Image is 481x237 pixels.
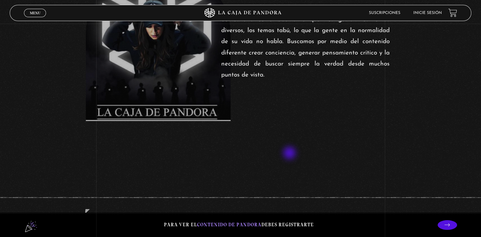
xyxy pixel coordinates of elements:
[369,11,400,15] a: Suscripciones
[197,222,261,228] span: contenido de Pandora
[413,11,442,15] a: Inicie sesión
[221,14,390,81] p: Somos una comunidad a la que nos gustan los temas diversos, los temas tabú, lo que la gente en la...
[164,220,314,229] p: Para ver el debes registrarte
[448,8,457,17] a: View your shopping cart
[30,11,40,15] span: Menu
[28,16,43,21] span: Cerrar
